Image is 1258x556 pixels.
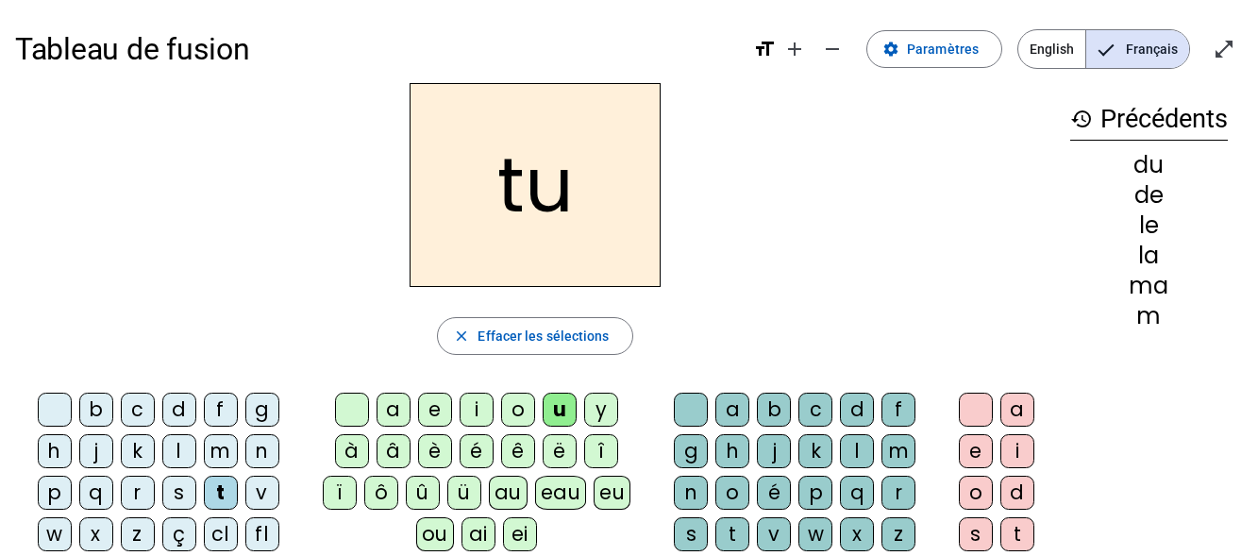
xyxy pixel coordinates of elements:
[753,38,776,60] mat-icon: format_size
[1070,214,1228,237] div: le
[1070,305,1228,328] div: m
[959,434,993,468] div: e
[162,517,196,551] div: ç
[453,328,470,345] mat-icon: close
[543,393,577,427] div: u
[335,434,369,468] div: à
[1086,30,1189,68] span: Français
[1017,29,1190,69] mat-button-toggle-group: Language selection
[715,393,749,427] div: a
[594,476,630,510] div: eu
[798,517,832,551] div: w
[1018,30,1085,68] span: English
[959,476,993,510] div: o
[776,30,814,68] button: Augmenter la taille de la police
[814,30,851,68] button: Diminuer la taille de la police
[162,393,196,427] div: d
[447,476,481,510] div: ü
[840,434,874,468] div: l
[79,476,113,510] div: q
[1070,244,1228,267] div: la
[418,393,452,427] div: e
[461,517,495,551] div: ai
[460,393,494,427] div: i
[121,434,155,468] div: k
[245,517,279,551] div: fl
[162,476,196,510] div: s
[783,38,806,60] mat-icon: add
[1000,434,1034,468] div: i
[866,30,1002,68] button: Paramètres
[840,476,874,510] div: q
[245,393,279,427] div: g
[121,393,155,427] div: c
[757,434,791,468] div: j
[418,434,452,468] div: è
[1070,108,1093,130] mat-icon: history
[1213,38,1235,60] mat-icon: open_in_full
[584,434,618,468] div: î
[674,476,708,510] div: n
[323,476,357,510] div: ï
[882,41,899,58] mat-icon: settings
[1000,393,1034,427] div: a
[798,393,832,427] div: c
[1000,476,1034,510] div: d
[364,476,398,510] div: ô
[460,434,494,468] div: é
[501,393,535,427] div: o
[840,393,874,427] div: d
[881,393,915,427] div: f
[162,434,196,468] div: l
[535,476,587,510] div: eau
[798,434,832,468] div: k
[674,517,708,551] div: s
[489,476,528,510] div: au
[881,517,915,551] div: z
[437,317,632,355] button: Effacer les sélections
[881,434,915,468] div: m
[121,476,155,510] div: r
[79,434,113,468] div: j
[1000,517,1034,551] div: t
[79,393,113,427] div: b
[204,393,238,427] div: f
[38,434,72,468] div: h
[204,434,238,468] div: m
[377,434,411,468] div: â
[15,19,738,79] h1: Tableau de fusion
[38,517,72,551] div: w
[79,517,113,551] div: x
[543,434,577,468] div: ë
[959,517,993,551] div: s
[715,476,749,510] div: o
[715,434,749,468] div: h
[501,434,535,468] div: ê
[245,434,279,468] div: n
[584,393,618,427] div: y
[798,476,832,510] div: p
[881,476,915,510] div: r
[204,517,238,551] div: cl
[757,517,791,551] div: v
[1070,98,1228,141] h3: Précédents
[1070,275,1228,297] div: ma
[821,38,844,60] mat-icon: remove
[410,83,661,287] h2: tu
[377,393,411,427] div: a
[204,476,238,510] div: t
[674,434,708,468] div: g
[121,517,155,551] div: z
[38,476,72,510] div: p
[416,517,454,551] div: ou
[1205,30,1243,68] button: Entrer en plein écran
[245,476,279,510] div: v
[478,325,609,347] span: Effacer les sélections
[840,517,874,551] div: x
[1070,154,1228,177] div: du
[757,476,791,510] div: é
[503,517,537,551] div: ei
[907,38,979,60] span: Paramètres
[757,393,791,427] div: b
[1070,184,1228,207] div: de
